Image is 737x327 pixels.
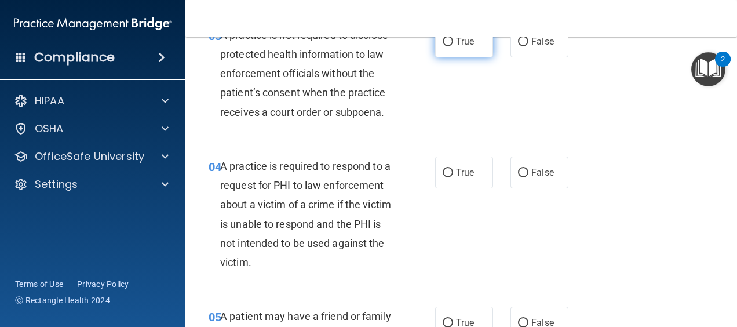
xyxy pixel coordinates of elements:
[14,12,172,35] img: PMB logo
[443,38,453,46] input: True
[35,150,144,163] p: OfficeSafe University
[35,122,64,136] p: OSHA
[531,36,554,47] span: False
[35,94,64,108] p: HIPAA
[456,36,474,47] span: True
[518,169,528,177] input: False
[77,278,129,290] a: Privacy Policy
[35,177,78,191] p: Settings
[531,167,554,178] span: False
[14,122,169,136] a: OSHA
[220,160,391,268] span: A practice is required to respond to a request for PHI to law enforcement about a victim of a cri...
[518,38,528,46] input: False
[15,278,63,290] a: Terms of Use
[209,29,221,43] span: 03
[679,247,723,291] iframe: Drift Widget Chat Controller
[209,160,221,174] span: 04
[14,150,169,163] a: OfficeSafe University
[220,29,388,118] span: A practice is not required to disclose protected health information to law enforcement officials ...
[14,94,169,108] a: HIPAA
[15,295,110,306] span: Ⓒ Rectangle Health 2024
[691,52,725,86] button: Open Resource Center, 2 new notifications
[34,49,115,66] h4: Compliance
[443,169,453,177] input: True
[209,310,221,324] span: 05
[14,177,169,191] a: Settings
[721,59,725,74] div: 2
[456,167,474,178] span: True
